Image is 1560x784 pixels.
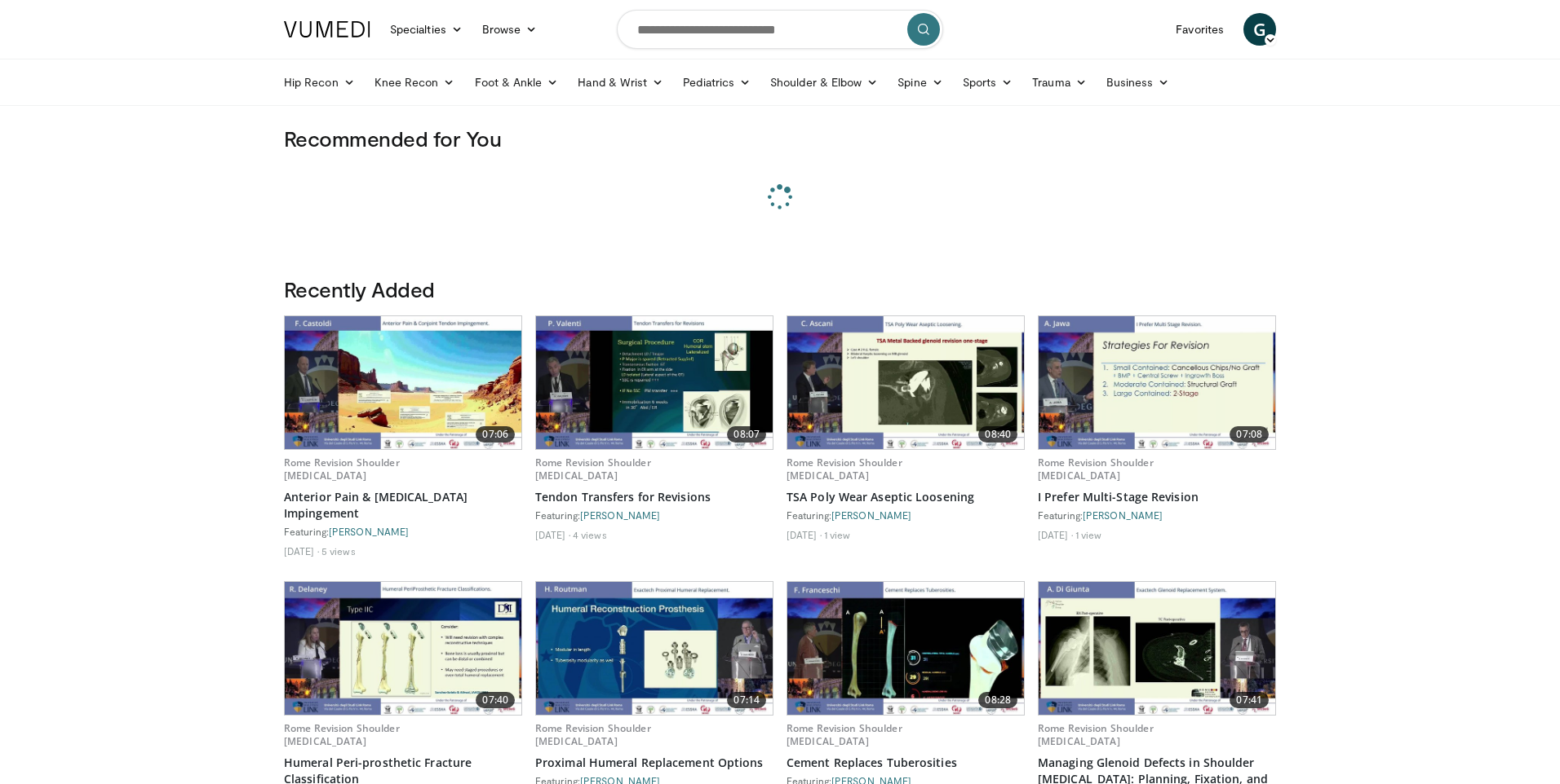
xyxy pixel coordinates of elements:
[365,66,465,99] a: Knee Recon
[1039,582,1275,715] a: 07:41
[831,509,911,521] a: [PERSON_NAME]
[787,582,1024,715] img: 8042dcb6-8246-440b-96e3-b3fdfd60ef0a.620x360_q85_upscale.jpg
[953,66,1023,99] a: Sports
[476,426,515,443] span: 07:06
[284,544,319,557] li: [DATE]
[617,10,943,49] input: Search topics, interventions
[329,526,409,537] a: [PERSON_NAME]
[284,489,522,522] a: Anterior Pain & [MEDICAL_DATA] Impingement
[787,316,1024,449] img: b9682281-d191-4971-8e2c-52cd21f8feaa.620x360_q85_upscale.jpg
[824,528,851,541] li: 1 view
[285,316,521,449] img: 8037028b-5014-4d38-9a8c-71d966c81743.620x360_q85_upscale.jpg
[1038,528,1073,541] li: [DATE]
[978,692,1017,708] span: 08:28
[978,426,1017,443] span: 08:40
[285,582,521,715] a: 07:40
[1038,721,1154,748] a: Rome Revision Shoulder [MEDICAL_DATA]
[1166,13,1234,46] a: Favorites
[284,721,400,748] a: Rome Revision Shoulder [MEDICAL_DATA]
[535,489,773,505] a: Tendon Transfers for Revisions
[727,692,766,708] span: 07:14
[1230,692,1269,708] span: 07:41
[787,456,902,482] a: Rome Revision Shoulder [MEDICAL_DATA]
[888,66,952,99] a: Spine
[536,316,773,449] a: 08:07
[1039,582,1275,715] img: 20d82a31-24c1-4cf8-8505-f6583b54eaaf.620x360_q85_upscale.jpg
[284,276,1276,302] h3: Recently Added
[476,692,515,708] span: 07:40
[321,544,356,557] li: 5 views
[760,66,888,99] a: Shoulder & Elbow
[285,316,521,449] a: 07:06
[1075,528,1102,541] li: 1 view
[787,528,822,541] li: [DATE]
[787,582,1024,715] a: 08:28
[535,456,651,482] a: Rome Revision Shoulder [MEDICAL_DATA]
[535,755,773,771] a: Proximal Humeral Replacement Options
[380,13,472,46] a: Specialties
[1038,489,1276,505] a: I Prefer Multi-Stage Revision
[535,528,570,541] li: [DATE]
[787,509,1025,522] div: Featuring:
[787,755,1025,771] a: Cement Replaces Tuberosities
[284,126,1276,152] h3: Recommended for You
[568,66,673,99] a: Hand & Wrist
[1039,316,1275,449] a: 07:08
[787,721,902,748] a: Rome Revision Shoulder [MEDICAL_DATA]
[1038,456,1154,482] a: Rome Revision Shoulder [MEDICAL_DATA]
[673,66,760,99] a: Pediatrics
[1083,509,1163,521] a: [PERSON_NAME]
[787,489,1025,505] a: TSA Poly Wear Aseptic Loosening
[1243,13,1276,46] a: G
[535,721,651,748] a: Rome Revision Shoulder [MEDICAL_DATA]
[284,456,400,482] a: Rome Revision Shoulder [MEDICAL_DATA]
[535,509,773,522] div: Featuring:
[727,426,766,443] span: 08:07
[465,66,569,99] a: Foot & Ankle
[472,13,547,46] a: Browse
[580,509,660,521] a: [PERSON_NAME]
[787,316,1024,449] a: 08:40
[285,582,521,715] img: c89197b7-361e-43d5-a86e-0b48a5cfb5ba.620x360_q85_upscale.jpg
[1097,66,1180,99] a: Business
[536,582,773,715] img: 3d690308-9757-4d1f-b0cf-d2daa646b20c.620x360_q85_upscale.jpg
[1230,426,1269,443] span: 07:08
[274,66,365,99] a: Hip Recon
[536,582,773,715] a: 07:14
[1022,66,1097,99] a: Trauma
[536,316,773,449] img: f121adf3-8f2a-432a-ab04-b981073a2ae5.620x360_q85_upscale.jpg
[1039,316,1275,449] img: a3fe917b-418f-4b37-ad2e-b0d12482d850.620x360_q85_upscale.jpg
[573,528,607,541] li: 4 views
[284,21,370,37] img: VuMedi Logo
[284,525,522,538] div: Featuring:
[1038,509,1276,522] div: Featuring:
